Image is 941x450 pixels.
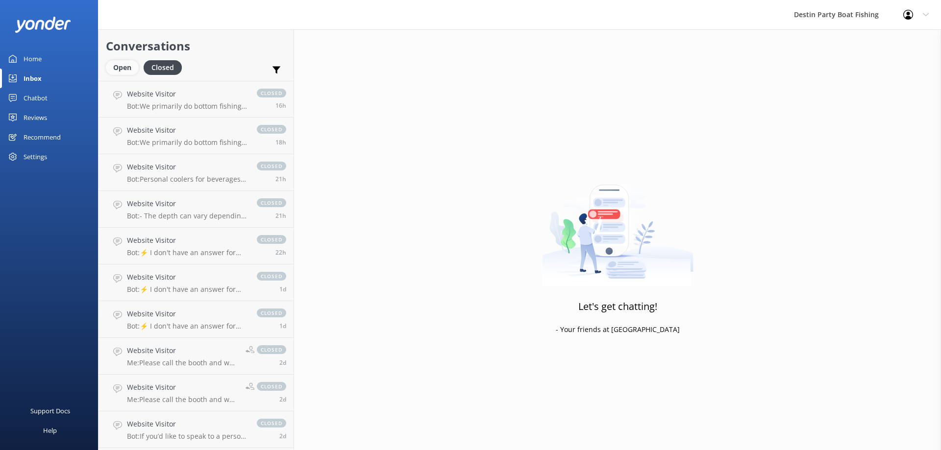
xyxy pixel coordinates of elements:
a: Website VisitorBot:Personal coolers for beverages and food are accepted on the boat, but large on... [99,154,294,191]
span: Sep 17 2025 11:20am (UTC -05:00) America/Cancun [279,358,286,367]
a: Website VisitorMe:Please call the booth and we can help you. [PHONE_NUMBER]closed2d [99,338,294,375]
span: closed [257,345,286,354]
h4: Website Visitor [127,125,247,136]
p: Bot: ⚡ I don't have an answer for that in my knowledge base. Please try and rephrase your questio... [127,322,247,331]
span: closed [257,89,286,97]
div: Recommend [24,127,61,147]
p: - Your friends at [GEOGRAPHIC_DATA] [556,324,680,335]
a: Website VisitorBot:⚡ I don't have an answer for that in my knowledge base. Please try and rephras... [99,301,294,338]
p: Me: Please call the booth and we can help you. [PHONE_NUMBER] [127,358,238,367]
span: Sep 17 2025 01:09pm (UTC -05:00) America/Cancun [279,322,286,330]
span: Sep 17 2025 11:20am (UTC -05:00) America/Cancun [279,395,286,403]
span: Sep 18 2025 08:23pm (UTC -05:00) America/Cancun [275,101,286,110]
span: closed [257,198,286,207]
div: Reviews [24,108,47,127]
span: Sep 17 2025 05:34pm (UTC -05:00) America/Cancun [279,285,286,293]
p: Bot: ⚡ I don't have an answer for that in my knowledge base. Please try and rephrase your questio... [127,248,247,257]
h4: Website Visitor [127,345,238,356]
span: closed [257,419,286,427]
a: Website VisitorBot:We primarily do bottom fishing, so you can expect to catch snapper, grouper, t... [99,118,294,154]
h4: Website Visitor [127,89,247,99]
div: Chatbot [24,88,48,108]
span: Sep 18 2025 01:57pm (UTC -05:00) America/Cancun [275,248,286,257]
a: Website VisitorBot:⚡ I don't have an answer for that in my knowledge base. Please try and rephras... [99,228,294,264]
p: Bot: We primarily do bottom fishing, so you can expect to catch snapper, grouper, triggerfish, co... [127,138,247,147]
h4: Website Visitor [127,382,238,393]
a: Website VisitorBot:If you’d like to speak to a person on the Destin Party Boat Fishing team, plea... [99,411,294,448]
h4: Website Visitor [127,235,247,246]
span: closed [257,308,286,317]
a: Open [106,62,144,72]
a: Website VisitorBot:We primarily do bottom fishing, so you can expect to catch snapper, grouper, t... [99,81,294,118]
span: Sep 16 2025 08:32pm (UTC -05:00) America/Cancun [279,432,286,440]
span: Sep 18 2025 03:21pm (UTC -05:00) America/Cancun [275,175,286,183]
div: Inbox [24,69,42,88]
div: Closed [144,60,182,75]
a: Website VisitorMe:Please call the booth and we can help you. [PHONE_NUMBER]closed2d [99,375,294,411]
h4: Website Visitor [127,272,247,283]
p: Bot: If you’d like to speak to a person on the Destin Party Boat Fishing team, please call [PHONE... [127,432,247,441]
div: Settings [24,147,47,166]
span: closed [257,235,286,244]
span: closed [257,162,286,170]
img: yonder-white-logo.png [15,17,71,33]
p: Bot: ⚡ I don't have an answer for that in my knowledge base. Please try and rephrase your questio... [127,285,247,294]
p: Bot: Personal coolers for beverages and food are accepted on the boat, but large ones should be l... [127,175,247,184]
span: Sep 18 2025 06:00pm (UTC -05:00) America/Cancun [275,138,286,146]
span: closed [257,125,286,134]
a: Closed [144,62,187,72]
a: Website VisitorBot:⚡ I don't have an answer for that in my knowledge base. Please try and rephras... [99,264,294,301]
div: Support Docs [30,401,70,421]
a: Website VisitorBot:- The depth can vary depending on the spots the captains go to, typically rang... [99,191,294,228]
span: Sep 18 2025 03:02pm (UTC -05:00) America/Cancun [275,212,286,220]
p: Bot: - The depth can vary depending on the spots the captains go to, typically ranging from 120-2... [127,212,247,220]
h4: Website Visitor [127,162,247,172]
h4: Website Visitor [127,308,247,319]
div: Open [106,60,139,75]
h2: Conversations [106,37,286,55]
p: Bot: We primarily do bottom fishing, so you can expect to catch snapper, grouper, triggerfish, co... [127,102,247,111]
p: Me: Please call the booth and we can help you. [PHONE_NUMBER] [127,395,238,404]
div: Help [43,421,57,440]
span: closed [257,382,286,391]
h4: Website Visitor [127,198,247,209]
span: closed [257,272,286,281]
h3: Let's get chatting! [578,299,657,314]
img: artwork of a man stealing a conversation from at giant smartphone [542,164,693,286]
div: Home [24,49,42,69]
h4: Website Visitor [127,419,247,429]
